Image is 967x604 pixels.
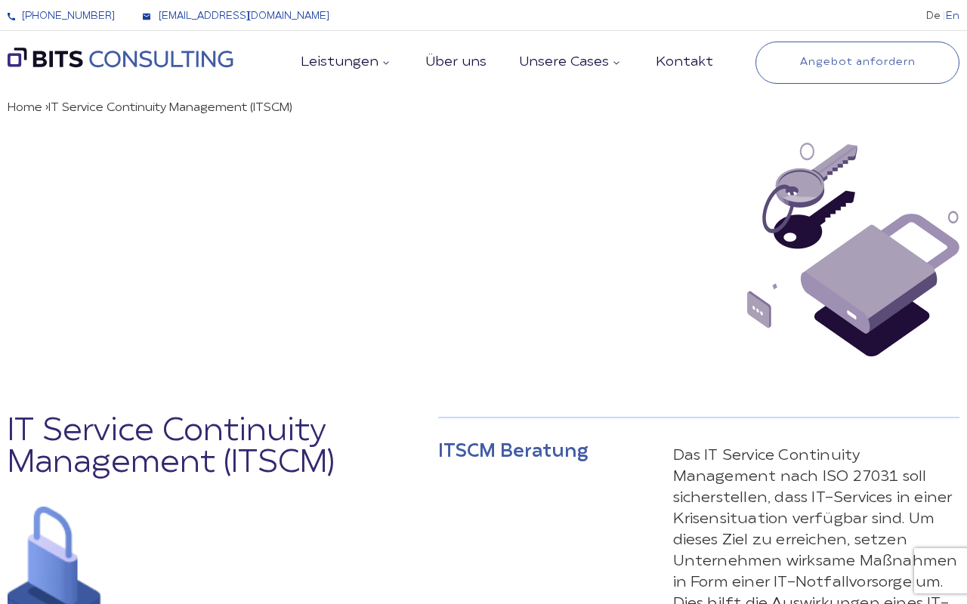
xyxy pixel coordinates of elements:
h2: IT Service Continuity Management (ITSCM) [8,417,385,480]
li: De [926,11,941,22]
a: Leistungen [301,56,393,69]
span: IT Service Continuity Management (ITSCM) [48,102,292,114]
a: Angebot anfordern [755,42,959,84]
a: ITSCM Beratung [438,443,589,461]
a: [PHONE_NUMBER] [8,11,114,22]
a: Kontakt [656,55,713,69]
a: [EMAIL_ADDRESS][DOMAIN_NAME] [141,11,329,22]
a: En [946,11,959,21]
a: Unsere Cases [519,56,623,69]
a: Home [8,102,42,114]
img: IT Service Continuity Management (ITSCM) [747,143,959,356]
span: › [45,102,48,114]
a: Über uns [425,55,487,69]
